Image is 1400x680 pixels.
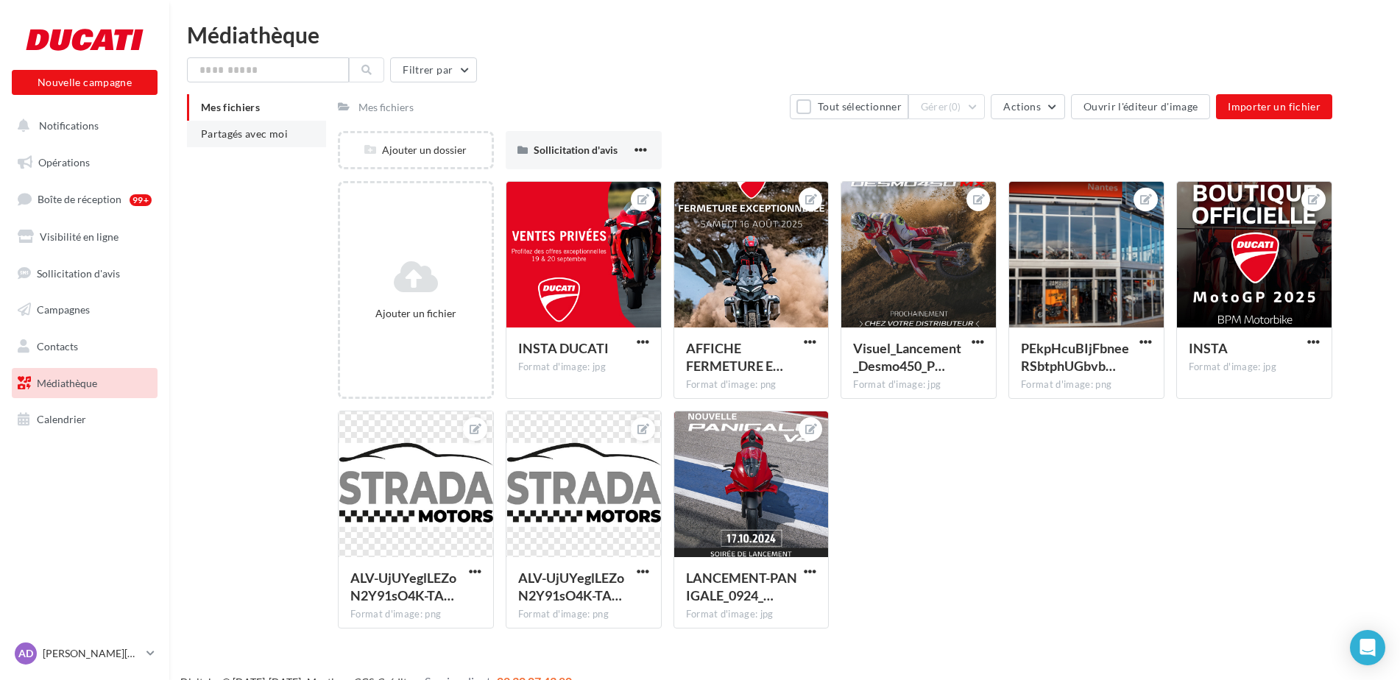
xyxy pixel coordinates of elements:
[12,70,158,95] button: Nouvelle campagne
[37,266,120,279] span: Sollicitation d'avis
[350,570,456,603] span: ALV-UjUYeglLEZoN2Y91sO4K-TAc3gEJp27cVGQgMsNbaH5Hna3GhK80
[853,378,984,392] div: Format d'image: jpg
[9,110,155,141] button: Notifications
[38,193,121,205] span: Boîte de réception
[346,306,486,321] div: Ajouter un fichier
[949,101,961,113] span: (0)
[43,646,141,661] p: [PERSON_NAME][DEMOGRAPHIC_DATA]
[37,413,86,425] span: Calendrier
[1003,100,1040,113] span: Actions
[518,361,649,374] div: Format d'image: jpg
[9,331,160,362] a: Contacts
[908,94,986,119] button: Gérer(0)
[790,94,908,119] button: Tout sélectionner
[534,144,618,156] span: Sollicitation d'avis
[1216,94,1332,119] button: Importer un fichier
[12,640,158,667] a: AD [PERSON_NAME][DEMOGRAPHIC_DATA]
[37,303,90,316] span: Campagnes
[39,119,99,132] span: Notifications
[201,101,260,113] span: Mes fichiers
[40,230,119,243] span: Visibilité en ligne
[1228,100,1321,113] span: Importer un fichier
[340,143,492,157] div: Ajouter un dossier
[358,100,414,115] div: Mes fichiers
[130,194,152,206] div: 99+
[9,294,160,325] a: Campagnes
[518,340,609,356] span: INSTA DUCATI
[9,183,160,215] a: Boîte de réception99+
[686,378,817,392] div: Format d'image: png
[201,127,288,140] span: Partagés avec moi
[686,608,817,621] div: Format d'image: jpg
[9,258,160,289] a: Sollicitation d'avis
[9,147,160,178] a: Opérations
[1021,340,1129,374] span: PEkpHcuBIjFbneeRSbtphUGbvb4LflijueyY7q4mgnO0gyypNzwlUApNmIKT-czDQilJo1vM67RiqB_UqA=s0
[38,156,90,169] span: Opérations
[518,570,624,603] span: ALV-UjUYeglLEZoN2Y91sO4K-TAc3gEJp27cVGQgMsNbaH5Hna3GhK80
[350,608,481,621] div: Format d'image: png
[37,377,97,389] span: Médiathèque
[686,570,797,603] span: LANCEMENT-PANIGALE_0924_POST_1080x1080 NANTES
[853,340,961,374] span: Visuel_Lancement_Desmo450_Post_V1
[9,222,160,252] a: Visibilité en ligne
[1350,630,1385,665] div: Open Intercom Messenger
[9,404,160,435] a: Calendrier
[1071,94,1210,119] button: Ouvrir l'éditeur d'image
[518,608,649,621] div: Format d'image: png
[686,340,783,374] span: AFFICHE FERMETURE ESTIVALE
[1189,361,1320,374] div: Format d'image: jpg
[1021,378,1152,392] div: Format d'image: png
[37,340,78,353] span: Contacts
[9,368,160,399] a: Médiathèque
[187,24,1382,46] div: Médiathèque
[390,57,477,82] button: Filtrer par
[1189,340,1228,356] span: INSTA
[18,646,33,661] span: AD
[991,94,1064,119] button: Actions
